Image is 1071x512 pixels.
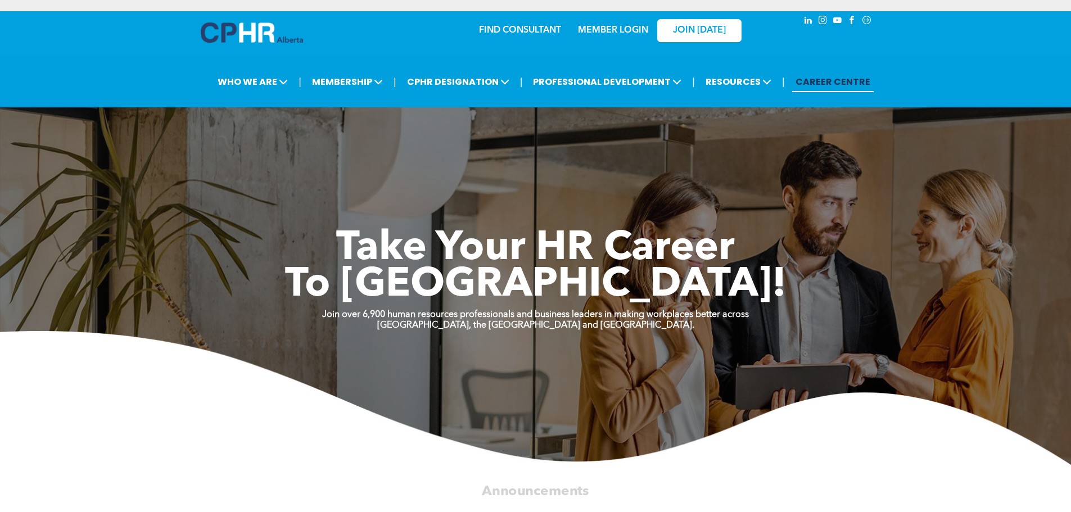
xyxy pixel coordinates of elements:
a: youtube [832,14,844,29]
li: | [692,70,695,93]
a: linkedin [802,14,815,29]
a: Social network [861,14,873,29]
li: | [394,70,396,93]
strong: [GEOGRAPHIC_DATA], the [GEOGRAPHIC_DATA] and [GEOGRAPHIC_DATA]. [377,321,694,330]
span: Announcements [482,484,589,498]
span: MEMBERSHIP [309,71,386,92]
li: | [299,70,301,93]
span: RESOURCES [702,71,775,92]
li: | [520,70,523,93]
a: JOIN [DATE] [657,19,742,42]
a: instagram [817,14,829,29]
span: JOIN [DATE] [673,25,726,36]
a: MEMBER LOGIN [578,26,648,35]
a: FIND CONSULTANT [479,26,561,35]
span: PROFESSIONAL DEVELOPMENT [530,71,685,92]
span: Take Your HR Career [336,229,735,269]
span: WHO WE ARE [214,71,291,92]
span: CPHR DESIGNATION [404,71,513,92]
a: CAREER CENTRE [792,71,874,92]
li: | [782,70,785,93]
a: facebook [846,14,858,29]
span: To [GEOGRAPHIC_DATA]! [285,265,787,306]
img: A blue and white logo for cp alberta [201,22,303,43]
strong: Join over 6,900 human resources professionals and business leaders in making workplaces better ac... [322,310,749,319]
